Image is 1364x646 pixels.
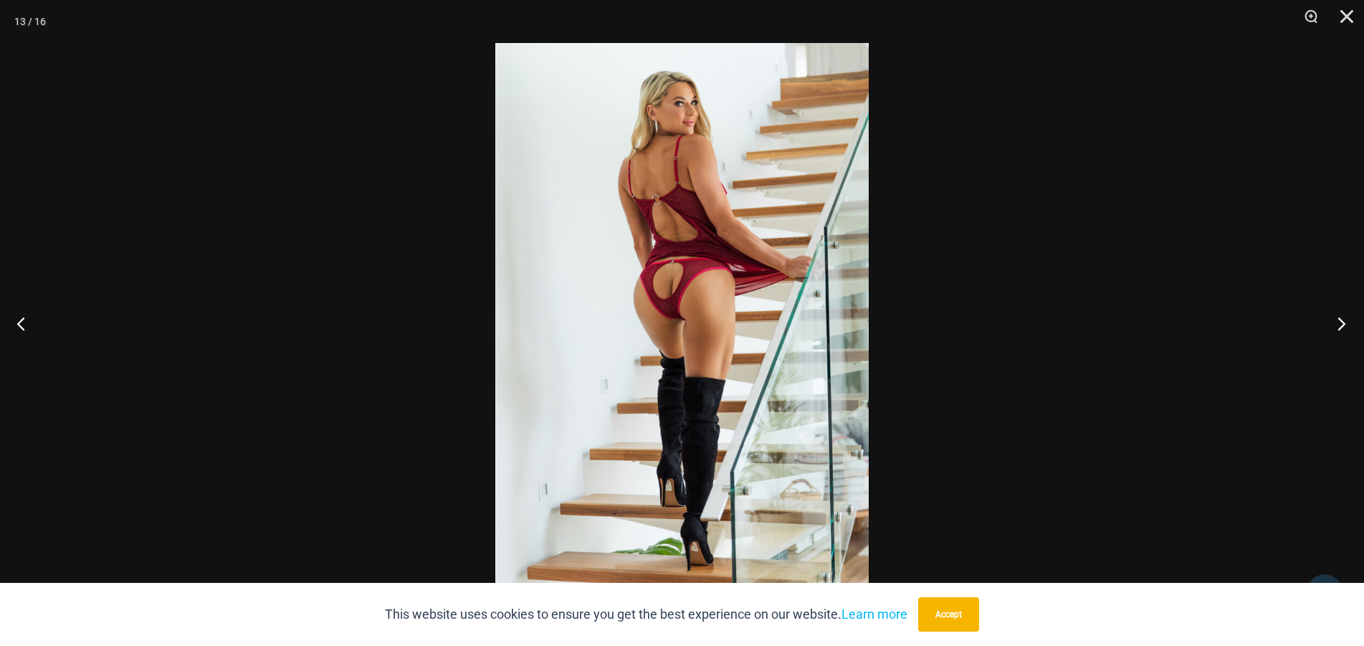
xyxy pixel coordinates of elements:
img: Guilty Pleasures Red 1260 Slip 6045 Thong 05 [495,43,869,603]
div: 13 / 16 [14,11,46,32]
a: Learn more [841,607,907,622]
button: Next [1310,288,1364,359]
p: This website uses cookies to ensure you get the best experience on our website. [385,604,907,625]
button: Accept [918,597,979,632]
